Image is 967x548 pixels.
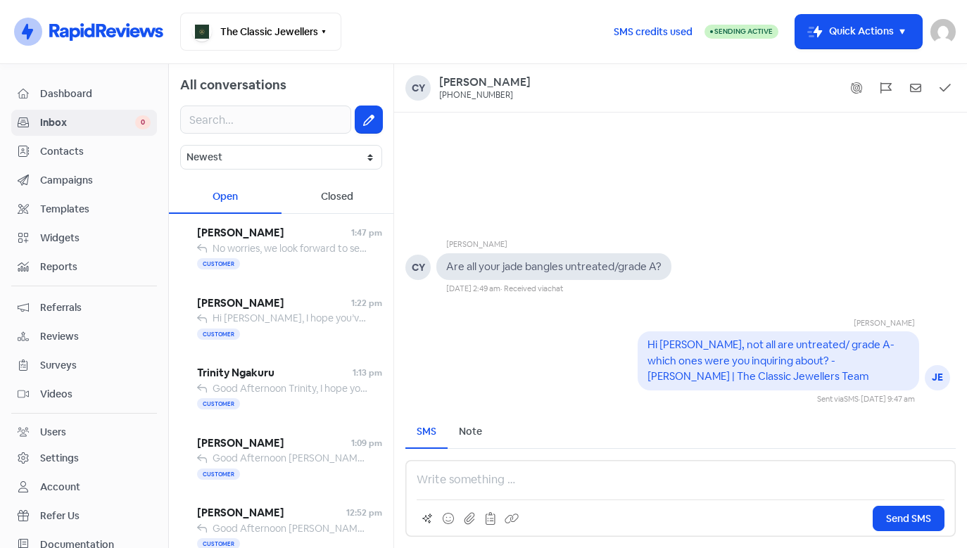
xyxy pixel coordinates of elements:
[714,27,773,36] span: Sending Active
[446,238,671,253] div: [PERSON_NAME]
[846,77,867,98] button: Show system messages
[11,474,157,500] a: Account
[405,75,431,101] div: Cy
[180,77,286,93] span: All conversations
[40,387,151,402] span: Videos
[500,283,563,295] div: · Received via
[351,297,382,310] span: 1:22 pm
[197,258,240,269] span: Customer
[40,173,151,188] span: Campaigns
[795,15,922,49] button: Quick Actions
[40,260,151,274] span: Reports
[169,181,282,214] div: Open
[11,324,157,350] a: Reviews
[886,511,931,526] span: Send SMS
[40,509,151,523] span: Refer Us
[817,394,861,404] span: Sent via ·
[40,87,151,101] span: Dashboard
[197,435,351,452] span: [PERSON_NAME]
[930,19,956,44] img: User
[11,167,157,193] a: Campaigns
[11,419,157,445] a: Users
[548,283,563,293] span: chat
[704,23,778,40] a: Sending Active
[935,77,956,98] button: Mark as closed
[11,254,157,280] a: Reports
[446,260,662,273] pre: Are all your jade bangles untreated/grade A?
[446,283,500,295] div: [DATE] 2:49 am
[439,75,531,90] a: [PERSON_NAME]
[602,23,704,38] a: SMS credits used
[905,77,926,98] button: Mark as unread
[197,398,240,409] span: Customer
[11,139,157,165] a: Contacts
[873,506,944,531] button: Send SMS
[647,338,897,383] pre: Hi [PERSON_NAME], not all are untreated/ grade A- which ones were you inquiring about? -[PERSON_N...
[197,295,351,312] span: [PERSON_NAME]
[40,480,80,495] div: Account
[40,115,135,130] span: Inbox
[351,227,382,239] span: 1:47 pm
[614,25,693,39] span: SMS credits used
[678,317,915,332] div: [PERSON_NAME]
[11,352,157,378] a: Surveys
[861,393,915,405] div: [DATE] 9:47 am
[353,367,382,379] span: 1:13 pm
[908,492,953,534] iframe: chat widget
[197,365,353,381] span: Trinity Ngakuru
[351,437,382,450] span: 1:09 pm
[40,451,79,466] div: Settings
[11,445,157,471] a: Settings
[40,144,151,159] span: Contacts
[213,242,447,255] span: No worries, we look forward to seeing you both then!
[197,225,351,241] span: [PERSON_NAME]
[417,424,436,439] div: SMS
[11,295,157,321] a: Referrals
[11,381,157,407] a: Videos
[40,202,151,217] span: Templates
[925,365,950,390] div: JE
[40,425,66,440] div: Users
[40,300,151,315] span: Referrals
[876,77,897,98] button: Flag conversation
[405,255,431,280] div: CY
[11,503,157,529] a: Refer Us
[180,13,341,51] button: The Classic Jewellers
[40,358,151,373] span: Surveys
[197,469,240,480] span: Customer
[11,225,157,251] a: Widgets
[135,115,151,129] span: 0
[439,90,513,101] div: [PHONE_NUMBER]
[11,110,157,136] a: Inbox 0
[40,231,151,246] span: Widgets
[11,196,157,222] a: Templates
[40,329,151,344] span: Reviews
[197,329,240,340] span: Customer
[459,424,482,439] div: Note
[197,505,346,521] span: [PERSON_NAME]
[11,81,157,107] a: Dashboard
[844,394,859,404] span: SMS
[180,106,351,134] input: Search...
[282,181,394,214] div: Closed
[346,506,382,519] span: 12:52 pm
